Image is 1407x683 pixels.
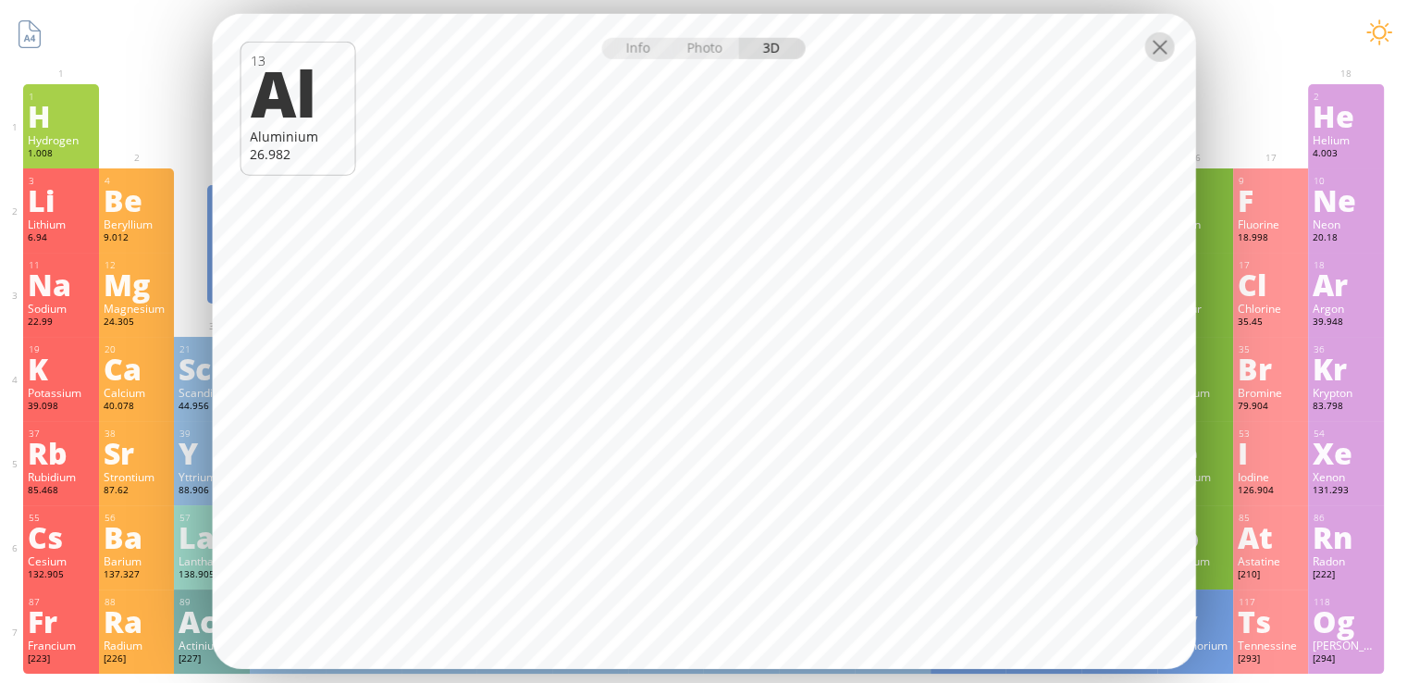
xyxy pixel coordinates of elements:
[1313,101,1379,130] div: He
[29,512,94,524] div: 55
[28,606,94,636] div: Fr
[179,469,245,484] div: Yttrium
[29,343,94,355] div: 19
[28,301,94,316] div: Sodium
[1313,354,1379,383] div: Kr
[1239,175,1304,187] div: 9
[104,638,170,652] div: Radium
[104,400,170,415] div: 40.078
[250,145,345,163] div: 26.982
[104,354,170,383] div: Ca
[179,484,245,499] div: 88.906
[179,652,245,667] div: [227]
[1163,512,1228,524] div: 84
[1239,259,1304,271] div: 17
[1313,553,1379,568] div: Radon
[28,553,94,568] div: Cesium
[29,428,94,440] div: 37
[1313,185,1379,215] div: Ne
[1313,269,1379,299] div: Ar
[1238,316,1304,330] div: 35.45
[1238,522,1304,552] div: At
[1313,638,1379,652] div: [PERSON_NAME]
[179,568,245,583] div: 138.905
[1314,596,1379,608] div: 118
[105,512,170,524] div: 56
[250,128,345,145] div: Aluminium
[105,343,170,355] div: 20
[251,61,342,124] div: Al
[1314,428,1379,440] div: 54
[1163,428,1228,440] div: 52
[105,259,170,271] div: 12
[104,652,170,667] div: [226]
[179,400,245,415] div: 44.956
[104,606,170,636] div: Ra
[179,522,245,552] div: La
[1238,185,1304,215] div: F
[1238,354,1304,383] div: Br
[104,522,170,552] div: Ba
[29,596,94,608] div: 87
[179,354,245,383] div: Sc
[1239,343,1304,355] div: 35
[1163,259,1228,271] div: 16
[1313,469,1379,484] div: Xenon
[1238,484,1304,499] div: 126.904
[179,606,245,636] div: Ac
[1238,231,1304,246] div: 18.998
[179,553,245,568] div: Lanthanum
[104,217,170,231] div: Beryllium
[104,438,170,467] div: Sr
[1313,484,1379,499] div: 131.293
[28,385,94,400] div: Potassium
[179,438,245,467] div: Y
[673,38,739,59] div: Photo
[28,147,94,162] div: 1.008
[1163,175,1228,187] div: 8
[1163,343,1228,355] div: 34
[179,343,245,355] div: 21
[1313,400,1379,415] div: 83.798
[104,568,170,583] div: 137.327
[29,175,94,187] div: 3
[104,385,170,400] div: Calcium
[28,438,94,467] div: Rb
[1313,147,1379,162] div: 4.003
[1238,469,1304,484] div: Iodine
[104,553,170,568] div: Barium
[1313,316,1379,330] div: 39.948
[1313,301,1379,316] div: Argon
[1313,568,1379,583] div: [222]
[1238,606,1304,636] div: Ts
[1238,217,1304,231] div: Fluorine
[28,469,94,484] div: Rubidium
[28,484,94,499] div: 85.468
[1313,652,1379,667] div: [294]
[104,185,170,215] div: Be
[28,652,94,667] div: [223]
[28,316,94,330] div: 22.99
[105,175,170,187] div: 4
[1238,269,1304,299] div: Cl
[1313,231,1379,246] div: 20.18
[28,354,94,383] div: K
[179,512,245,524] div: 57
[104,316,170,330] div: 24.305
[1238,638,1304,652] div: Tennessine
[28,269,94,299] div: Na
[28,568,94,583] div: 132.905
[602,38,673,59] div: Info
[1314,259,1379,271] div: 18
[29,259,94,271] div: 11
[1239,512,1304,524] div: 85
[1313,217,1379,231] div: Neon
[104,301,170,316] div: Magnesium
[179,428,245,440] div: 39
[1238,438,1304,467] div: I
[28,217,94,231] div: Lithium
[1313,385,1379,400] div: Krypton
[105,596,170,608] div: 88
[1238,652,1304,667] div: [293]
[1238,301,1304,316] div: Chlorine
